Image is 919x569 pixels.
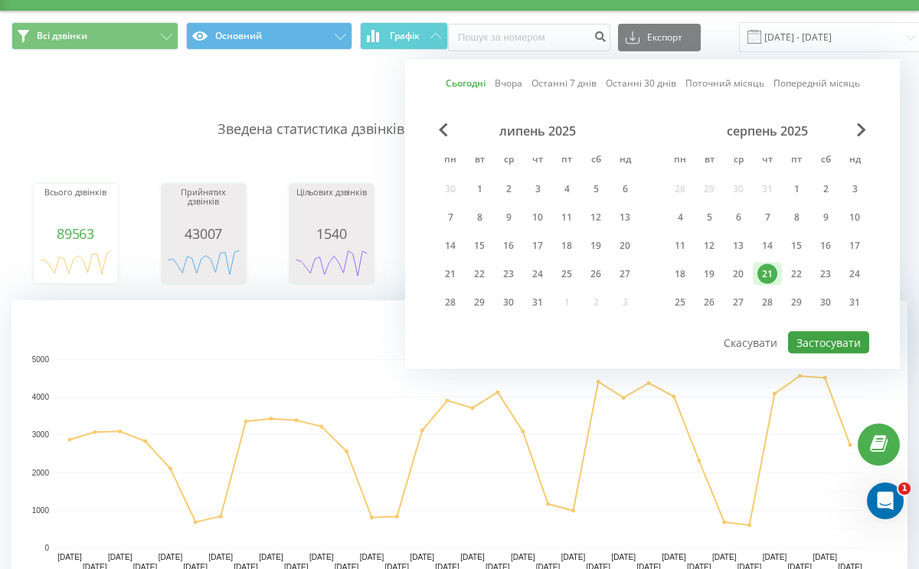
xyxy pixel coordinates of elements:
[293,226,370,241] div: 1540
[695,291,724,314] div: вт 26 серп 2025 р.
[840,234,869,257] div: нд 17 серп 2025 р.
[552,234,581,257] div: пт 18 лип 2025 р.
[494,263,523,286] div: ср 23 лип 2025 р.
[581,206,610,229] div: сб 12 лип 2025 р.
[666,206,695,229] div: пн 4 серп 2025 р.
[787,179,806,199] div: 1
[499,293,518,312] div: 30
[615,236,635,256] div: 20
[469,236,489,256] div: 15
[715,332,786,354] button: Скасувати
[782,291,811,314] div: пт 29 серп 2025 р.
[787,236,806,256] div: 15
[410,553,434,561] text: [DATE]
[497,149,520,172] abbr: середа
[753,263,782,286] div: чт 21 серп 2025 р.
[898,482,911,495] span: 1
[528,236,548,256] div: 17
[436,291,465,314] div: пн 28 лип 2025 р.
[465,206,494,229] div: вт 8 лип 2025 р.
[360,22,448,50] button: Графік
[38,188,114,226] div: Всього дзвінків
[439,149,462,172] abbr: понеділок
[32,431,50,440] text: 3000
[32,506,50,515] text: 1000
[787,293,806,312] div: 29
[666,263,695,286] div: пн 18 серп 2025 р.
[523,206,552,229] div: чт 10 лип 2025 р.
[293,241,370,287] svg: A chart.
[728,293,748,312] div: 27
[494,178,523,201] div: ср 2 лип 2025 р.
[446,76,486,90] a: Сьогодні
[468,149,491,172] abbr: вівторок
[610,263,639,286] div: нд 27 лип 2025 р.
[724,234,753,257] div: ср 13 серп 2025 р.
[843,149,866,172] abbr: неділя
[552,206,581,229] div: пт 11 лип 2025 р.
[811,263,840,286] div: сб 23 серп 2025 р.
[586,208,606,227] div: 12
[613,149,636,172] abbr: неділя
[557,208,577,227] div: 11
[561,553,586,561] text: [DATE]
[186,22,353,50] button: Основний
[208,553,233,561] text: [DATE]
[108,553,132,561] text: [DATE]
[360,553,384,561] text: [DATE]
[840,206,869,229] div: нд 10 серп 2025 р.
[460,553,485,561] text: [DATE]
[610,178,639,201] div: нд 6 лип 2025 р.
[816,208,836,227] div: 9
[390,31,420,41] span: Графік
[845,179,865,199] div: 3
[552,178,581,201] div: пт 4 лип 2025 р.
[440,264,460,284] div: 21
[785,149,808,172] abbr: п’ятниця
[584,149,607,172] abbr: субота
[494,234,523,257] div: ср 16 лип 2025 р.
[586,179,606,199] div: 5
[526,149,549,172] abbr: четвер
[816,236,836,256] div: 16
[728,208,748,227] div: 6
[782,263,811,286] div: пт 22 серп 2025 р.
[670,236,690,256] div: 11
[724,291,753,314] div: ср 27 серп 2025 р.
[757,293,777,312] div: 28
[469,179,489,199] div: 1
[699,264,719,284] div: 19
[753,234,782,257] div: чт 14 серп 2025 р.
[840,291,869,314] div: нд 31 серп 2025 р.
[782,206,811,229] div: пт 8 серп 2025 р.
[606,76,676,90] a: Останні 30 днів
[666,234,695,257] div: пн 11 серп 2025 р.
[695,263,724,286] div: вт 19 серп 2025 р.
[586,264,606,284] div: 26
[662,553,686,561] text: [DATE]
[816,264,836,284] div: 23
[610,206,639,229] div: нд 13 лип 2025 р.
[757,208,777,227] div: 7
[615,179,635,199] div: 6
[727,149,750,172] abbr: середа
[699,208,719,227] div: 5
[259,553,283,561] text: [DATE]
[448,24,610,51] input: Пошук за номером
[782,178,811,201] div: пт 1 серп 2025 р.
[523,178,552,201] div: чт 3 лип 2025 р.
[557,264,577,284] div: 25
[615,208,635,227] div: 13
[523,234,552,257] div: чт 17 лип 2025 р.
[782,234,811,257] div: пт 15 серп 2025 р.
[857,123,866,137] span: Next Month
[712,553,737,561] text: [DATE]
[845,293,865,312] div: 31
[499,208,518,227] div: 9
[699,293,719,312] div: 26
[845,236,865,256] div: 17
[465,234,494,257] div: вт 15 лип 2025 р.
[465,263,494,286] div: вт 22 лип 2025 р.
[670,293,690,312] div: 25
